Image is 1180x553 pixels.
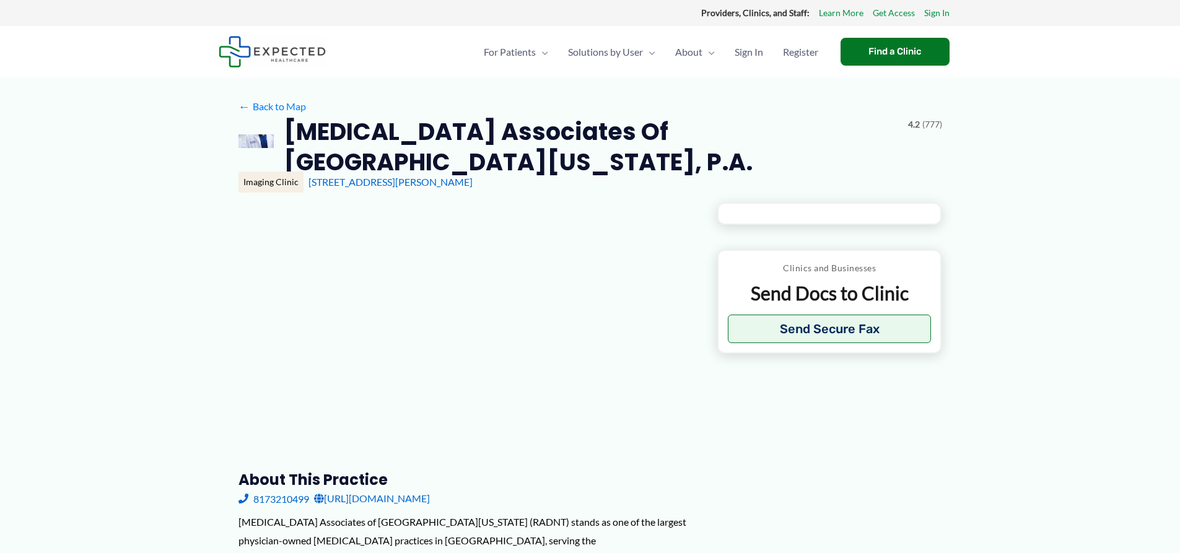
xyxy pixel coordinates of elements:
[783,30,818,74] span: Register
[536,30,548,74] span: Menu Toggle
[568,30,643,74] span: Solutions by User
[841,38,950,66] a: Find a Clinic
[735,30,763,74] span: Sign In
[675,30,702,74] span: About
[238,489,309,508] a: 8173210499
[665,30,725,74] a: AboutMenu Toggle
[238,97,306,116] a: ←Back to Map
[238,470,697,489] h3: About this practice
[725,30,773,74] a: Sign In
[701,7,810,18] strong: Providers, Clinics, and Staff:
[728,315,932,343] button: Send Secure Fax
[314,489,430,508] a: [URL][DOMAIN_NAME]
[474,30,828,74] nav: Primary Site Navigation
[238,172,304,193] div: Imaging Clinic
[924,5,950,21] a: Sign In
[484,30,536,74] span: For Patients
[702,30,715,74] span: Menu Toggle
[922,116,942,133] span: (777)
[728,281,932,305] p: Send Docs to Clinic
[643,30,655,74] span: Menu Toggle
[773,30,828,74] a: Register
[238,100,250,112] span: ←
[819,5,863,21] a: Learn More
[728,260,932,276] p: Clinics and Businesses
[873,5,915,21] a: Get Access
[908,116,920,133] span: 4.2
[308,176,473,188] a: [STREET_ADDRESS][PERSON_NAME]
[474,30,558,74] a: For PatientsMenu Toggle
[558,30,665,74] a: Solutions by UserMenu Toggle
[219,36,326,67] img: Expected Healthcare Logo - side, dark font, small
[284,116,898,178] h2: [MEDICAL_DATA] Associates of [GEOGRAPHIC_DATA][US_STATE], P.A.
